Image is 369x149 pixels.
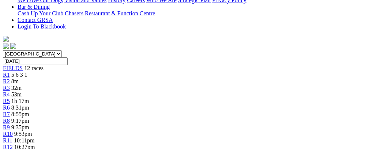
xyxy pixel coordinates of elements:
span: 8:55pm [11,111,29,117]
span: 32m [11,85,22,91]
a: Contact GRSA [18,17,53,23]
a: R9 [3,124,10,130]
span: 8m [11,78,19,84]
input: Select date [3,57,68,65]
a: Chasers Restaurant & Function Centre [65,10,155,16]
span: 1h 17m [11,98,29,104]
span: 9:17pm [11,118,29,124]
span: 10:11pm [14,137,34,144]
span: 8:31pm [11,104,29,111]
a: R6 [3,104,10,111]
a: Login To Blackbook [18,23,66,30]
img: logo-grsa-white.png [3,36,9,42]
a: R8 [3,118,10,124]
a: R2 [3,78,10,84]
a: Bar & Dining [18,4,50,10]
a: R5 [3,98,10,104]
span: 9:53pm [14,131,32,137]
span: 53m [11,91,22,98]
span: 9:35pm [11,124,29,130]
span: 12 races [24,65,44,71]
a: R4 [3,91,10,98]
a: R7 [3,111,10,117]
a: FIELDS [3,65,23,71]
img: twitter.svg [10,43,16,49]
a: R1 [3,72,10,78]
a: R3 [3,85,10,91]
span: 5 6 3 1 [11,72,27,78]
a: R11 [3,137,12,144]
a: Cash Up Your Club [18,10,63,16]
a: R10 [3,131,13,137]
div: Bar & Dining [18,10,366,17]
img: facebook.svg [3,43,9,49]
